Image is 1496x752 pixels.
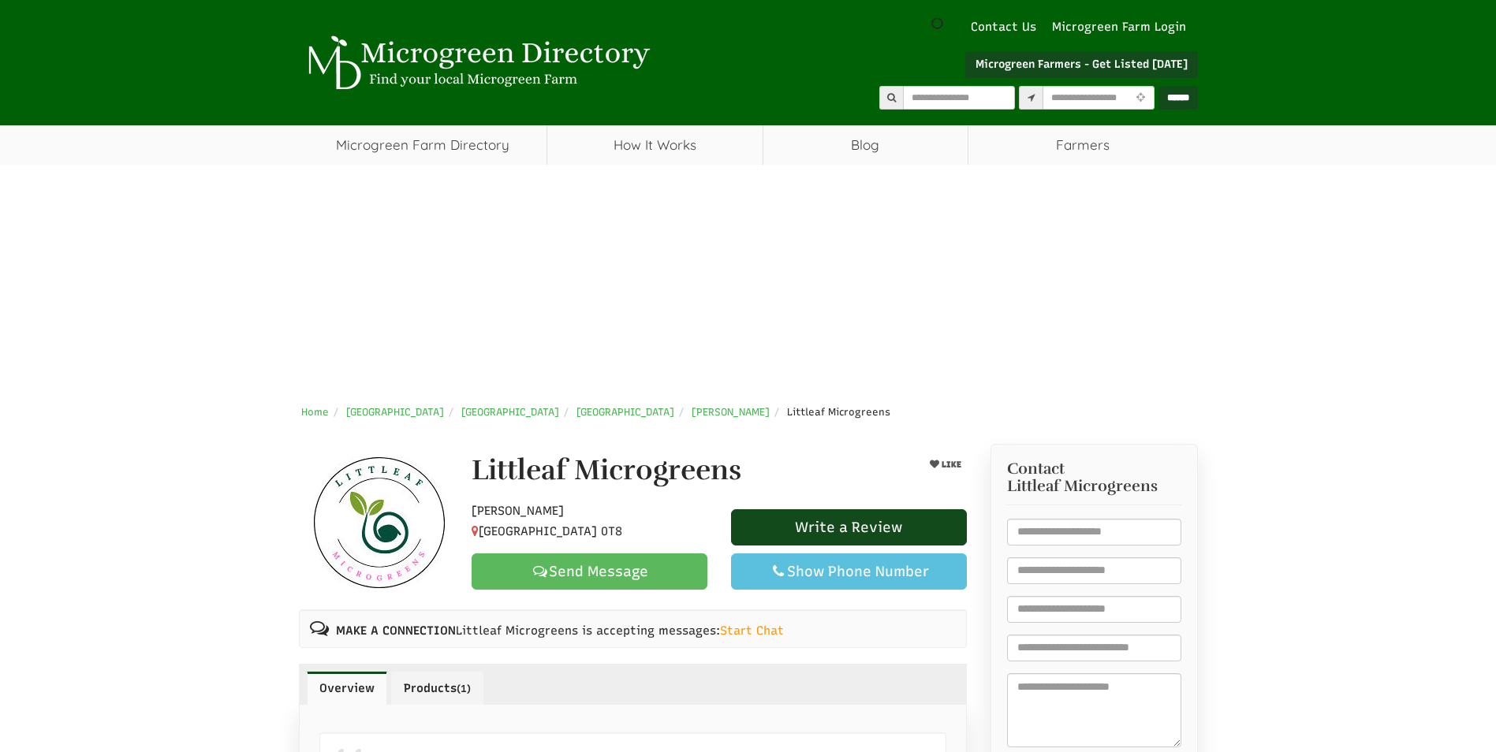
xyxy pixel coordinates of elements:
span: Littleaf Microgreens [787,406,890,418]
a: [GEOGRAPHIC_DATA] [461,406,559,418]
a: Microgreen Farm Directory [299,125,547,165]
a: Products [391,672,483,705]
h3: Contact [1007,460,1181,495]
img: Microgreen Directory [299,35,654,91]
a: Microgreen Farmers - Get Listed [DATE] [965,51,1198,78]
div: Littleaf Microgreens is accepting messages: [299,609,968,648]
span: [PERSON_NAME] [472,504,564,518]
span: LIKE [939,460,961,470]
button: LIKE [924,455,967,475]
a: Microgreen Farm Login [1052,19,1194,35]
ul: Profile Tabs [299,664,968,705]
small: (1) [457,683,471,694]
a: Blog [763,125,968,165]
b: MAKE A CONNECTION [336,624,456,638]
div: Show Phone Number [744,562,953,581]
iframe: Advertisement [275,173,1222,393]
h1: Littleaf Microgreens [472,455,741,486]
a: [GEOGRAPHIC_DATA] [576,406,674,418]
span: [GEOGRAPHIC_DATA] 0T8 [472,524,622,538]
a: Start Chat [720,623,784,639]
a: Overview [307,672,387,705]
i: Use Current Location [1132,93,1149,103]
a: [PERSON_NAME] [692,406,770,418]
span: Littleaf Microgreens [1007,478,1158,495]
a: [GEOGRAPHIC_DATA] [346,406,444,418]
img: Contact Littleaf Microgreens [300,444,458,601]
a: Home [301,406,329,418]
a: How It Works [547,125,763,165]
span: Farmers [968,125,1198,165]
a: Contact Us [963,19,1044,35]
a: Send Message [472,553,707,590]
a: Write a Review [731,509,967,545]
